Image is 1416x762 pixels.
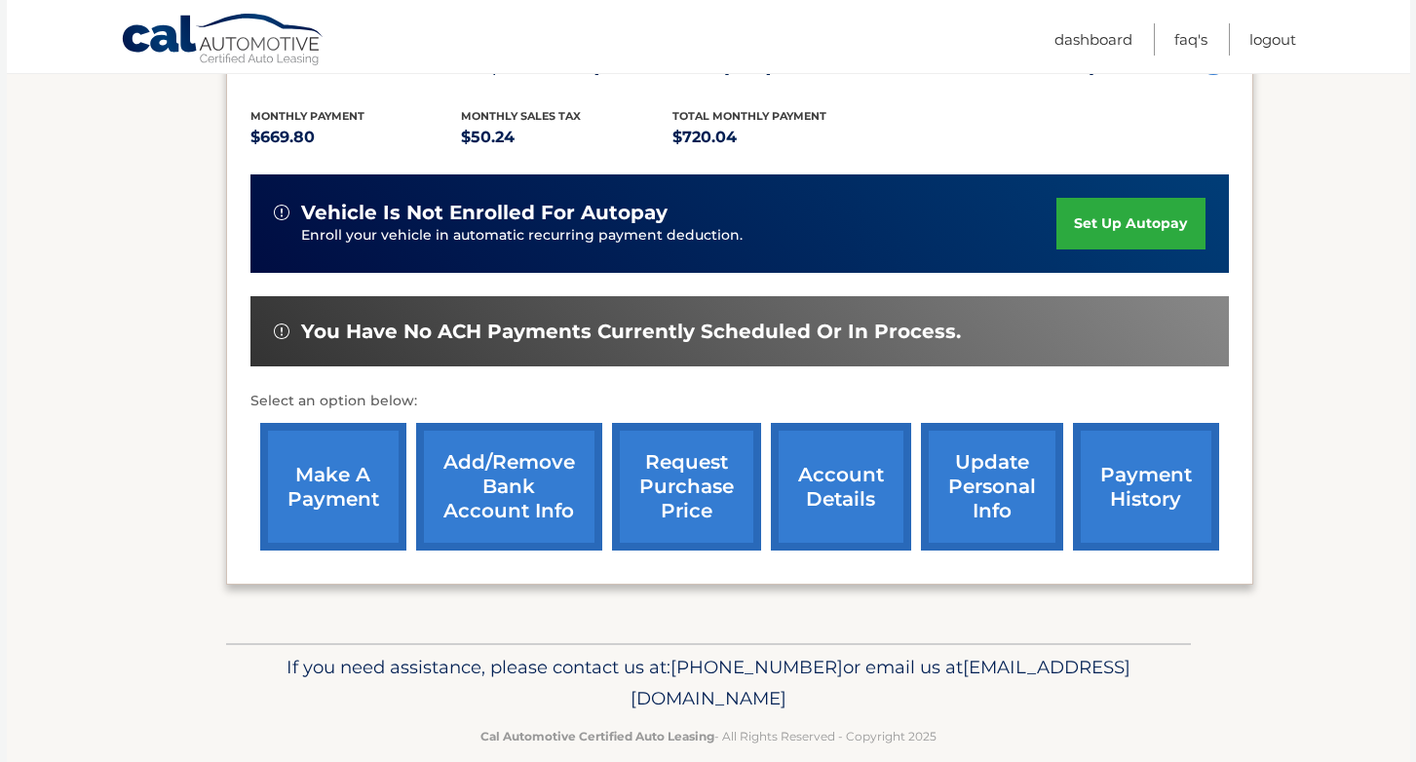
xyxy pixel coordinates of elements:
p: $50.24 [461,124,672,151]
a: request purchase price [612,423,761,551]
a: Add/Remove bank account info [416,423,602,551]
img: alert-white.svg [274,205,289,220]
p: $669.80 [250,124,462,151]
a: update personal info [921,423,1063,551]
a: Cal Automotive [121,13,325,69]
a: make a payment [260,423,406,551]
span: Monthly Payment [250,109,364,123]
a: Dashboard [1054,23,1132,56]
a: Logout [1249,23,1296,56]
span: Monthly sales Tax [461,109,581,123]
img: alert-white.svg [274,324,289,339]
a: account details [771,423,911,551]
span: You have no ACH payments currently scheduled or in process. [301,320,961,344]
strong: Cal Automotive Certified Auto Leasing [480,729,714,743]
a: payment history [1073,423,1219,551]
span: Total Monthly Payment [672,109,826,123]
a: FAQ's [1174,23,1207,56]
p: Select an option below: [250,390,1229,413]
span: [PHONE_NUMBER] [670,656,843,678]
span: [EMAIL_ADDRESS][DOMAIN_NAME] [631,656,1130,709]
a: set up autopay [1056,198,1205,249]
p: - All Rights Reserved - Copyright 2025 [239,726,1178,746]
p: Enroll your vehicle in automatic recurring payment deduction. [301,225,1057,247]
p: If you need assistance, please contact us at: or email us at [239,652,1178,714]
span: vehicle is not enrolled for autopay [301,201,668,225]
p: $720.04 [672,124,884,151]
